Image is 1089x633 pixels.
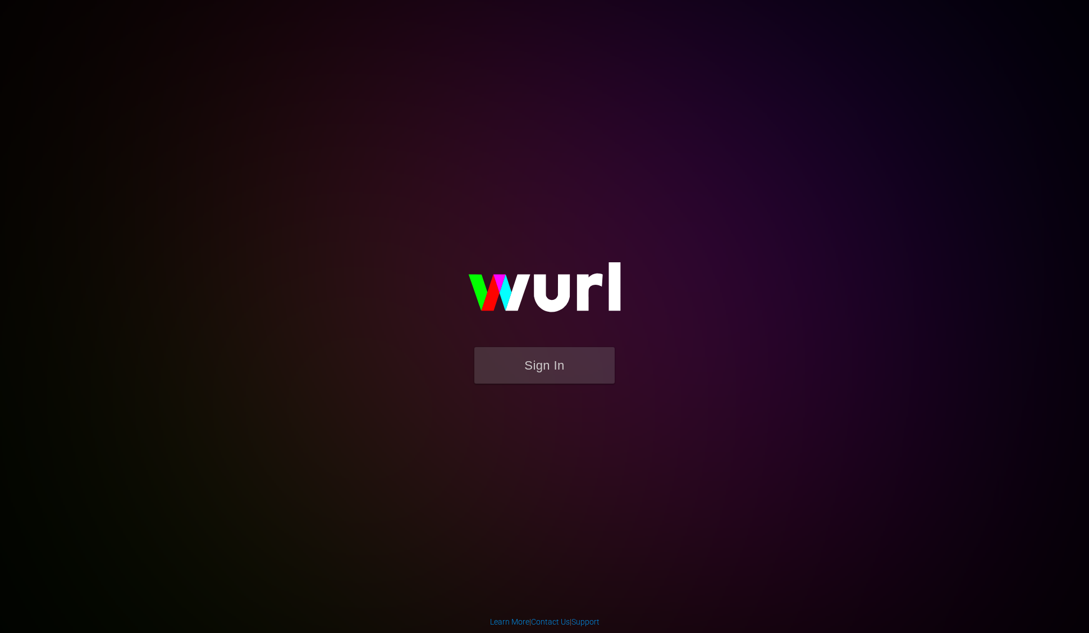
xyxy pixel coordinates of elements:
img: wurl-logo-on-black-223613ac3d8ba8fe6dc639794a292ebdb59501304c7dfd60c99c58986ef67473.svg [432,238,657,347]
a: Learn More [490,617,529,626]
a: Contact Us [531,617,570,626]
button: Sign In [474,347,615,384]
a: Support [571,617,600,626]
div: | | [490,616,600,627]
